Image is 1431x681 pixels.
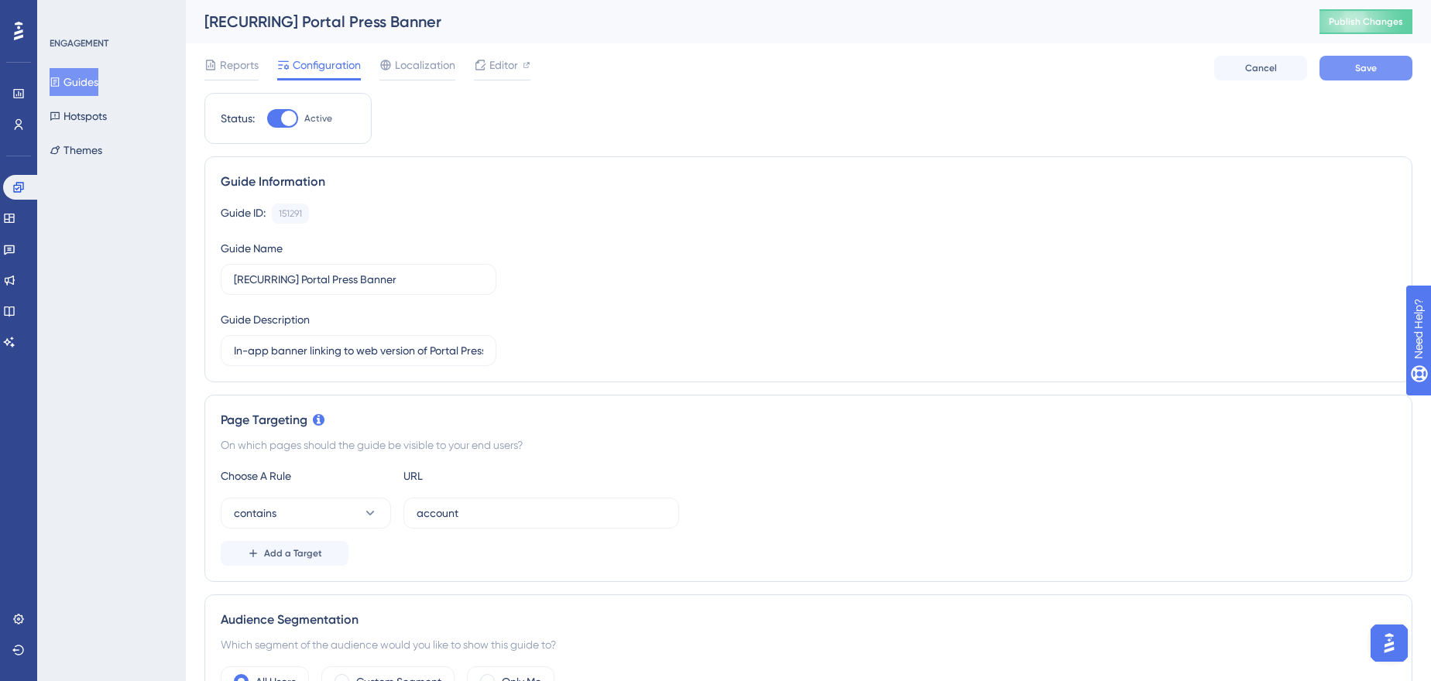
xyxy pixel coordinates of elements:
span: Add a Target [264,547,322,560]
div: Guide Information [221,173,1396,191]
div: 151291 [279,207,302,220]
input: yourwebsite.com/path [417,505,666,522]
div: Guide ID: [221,204,266,224]
div: ENGAGEMENT [50,37,108,50]
button: Publish Changes [1319,9,1412,34]
span: Configuration [293,56,361,74]
button: Hotspots [50,102,107,130]
span: Reports [220,56,259,74]
div: Status: [221,109,255,128]
div: Which segment of the audience would you like to show this guide to? [221,635,1396,654]
span: Editor [489,56,518,74]
div: URL [403,467,574,485]
span: Active [304,112,332,125]
span: contains [234,504,276,522]
span: Save [1355,62,1377,74]
div: Guide Description [221,310,310,329]
div: Guide Name [221,239,283,258]
span: Cancel [1245,62,1277,74]
div: Page Targeting [221,411,1396,429]
span: Publish Changes [1329,15,1403,28]
button: Add a Target [221,541,348,566]
div: Audience Segmentation [221,611,1396,629]
button: Themes [50,136,102,164]
span: Localization [395,56,455,74]
iframe: UserGuiding AI Assistant Launcher [1366,620,1412,666]
button: contains [221,498,391,529]
input: Type your Guide’s Name here [234,271,483,288]
div: [RECURRING] Portal Press Banner [204,11,1281,33]
span: Need Help? [36,4,97,22]
input: Type your Guide’s Description here [234,342,483,359]
div: Choose A Rule [221,467,391,485]
button: Cancel [1214,56,1307,80]
div: On which pages should the guide be visible to your end users? [221,436,1396,454]
button: Save [1319,56,1412,80]
button: Guides [50,68,98,96]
